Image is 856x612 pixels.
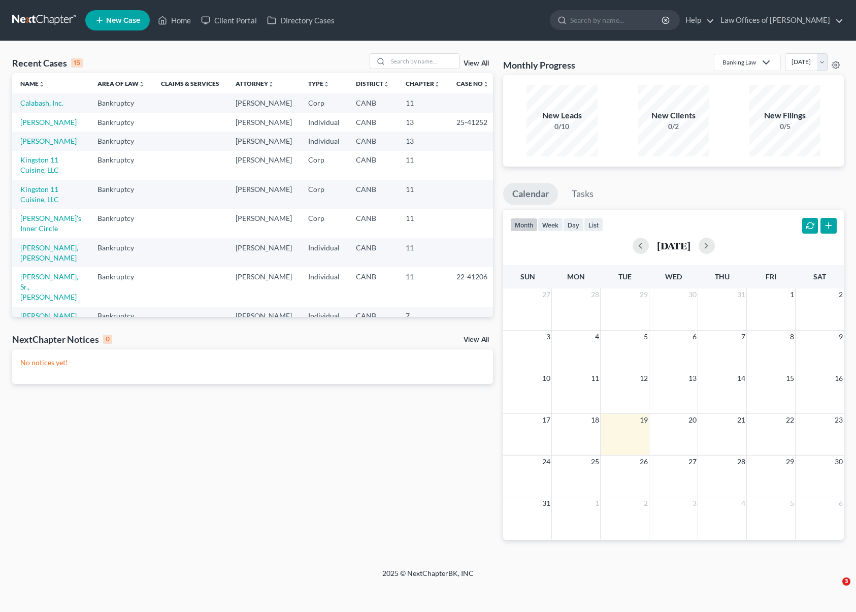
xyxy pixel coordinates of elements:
[657,240,690,251] h2: [DATE]
[639,414,649,426] span: 19
[785,456,795,468] span: 29
[541,456,551,468] span: 24
[300,267,348,306] td: Individual
[590,414,600,426] span: 18
[89,132,153,150] td: Bankruptcy
[300,151,348,180] td: Corp
[300,307,348,346] td: Individual
[503,183,558,205] a: Calendar
[348,267,398,306] td: CANB
[153,11,196,29] a: Home
[348,238,398,267] td: CANB
[594,497,600,509] span: 1
[227,180,300,209] td: [PERSON_NAME]
[348,113,398,132] td: CANB
[821,577,846,602] iframe: Intercom live chat
[300,132,348,150] td: Individual
[680,11,714,29] a: Help
[398,267,448,306] td: 11
[834,414,844,426] span: 23
[196,11,262,29] a: Client Portal
[541,288,551,301] span: 27
[541,497,551,509] span: 31
[97,80,145,87] a: Area of Lawunfold_more
[12,57,83,69] div: Recent Cases
[643,497,649,509] span: 2
[722,58,756,67] div: Banking Law
[590,456,600,468] span: 25
[227,267,300,306] td: [PERSON_NAME]
[348,180,398,209] td: CANB
[594,331,600,343] span: 4
[563,183,603,205] a: Tasks
[71,58,83,68] div: 15
[545,331,551,343] span: 3
[715,272,730,281] span: Thu
[227,132,300,150] td: [PERSON_NAME]
[356,80,389,87] a: Districtunfold_more
[785,372,795,384] span: 15
[503,59,575,71] h3: Monthly Progress
[692,497,698,509] span: 3
[323,81,330,87] i: unfold_more
[106,17,140,24] span: New Case
[383,81,389,87] i: unfold_more
[20,272,78,301] a: [PERSON_NAME], Sr., [PERSON_NAME]
[749,121,820,132] div: 0/5
[520,272,535,281] span: Sun
[687,456,698,468] span: 27
[736,456,746,468] span: 28
[834,456,844,468] span: 30
[740,331,746,343] span: 7
[89,238,153,267] td: Bankruptcy
[687,414,698,426] span: 20
[567,272,585,281] span: Mon
[590,288,600,301] span: 28
[789,331,795,343] span: 8
[20,155,59,174] a: Kingston 11 Cuisine, LLC
[20,80,45,87] a: Nameunfold_more
[736,414,746,426] span: 21
[20,243,78,262] a: [PERSON_NAME], [PERSON_NAME]
[838,288,844,301] span: 2
[348,307,398,346] td: CANB
[20,214,81,233] a: [PERSON_NAME]'s Inner Circle
[665,272,682,281] span: Wed
[639,456,649,468] span: 26
[139,568,717,587] div: 2025 © NextChapterBK, INC
[227,307,300,346] td: [PERSON_NAME]
[308,80,330,87] a: Typeunfold_more
[749,110,820,121] div: New Filings
[448,113,497,132] td: 25-41252
[20,185,59,204] a: Kingston 11 Cuisine, LLC
[590,372,600,384] span: 11
[227,238,300,267] td: [PERSON_NAME]
[687,372,698,384] span: 13
[300,238,348,267] td: Individual
[541,414,551,426] span: 17
[563,218,584,232] button: day
[406,80,440,87] a: Chapterunfold_more
[153,73,227,93] th: Claims & Services
[388,54,459,69] input: Search by name...
[20,358,485,368] p: No notices yet!
[300,93,348,112] td: Corp
[483,81,489,87] i: unfold_more
[638,110,709,121] div: New Clients
[398,180,448,209] td: 11
[398,132,448,150] td: 13
[398,93,448,112] td: 11
[842,577,850,586] span: 3
[20,137,77,145] a: [PERSON_NAME]
[766,272,776,281] span: Fri
[834,372,844,384] span: 16
[268,81,274,87] i: unfold_more
[398,238,448,267] td: 11
[398,307,448,346] td: 7
[584,218,603,232] button: list
[510,218,538,232] button: month
[736,288,746,301] span: 31
[89,151,153,180] td: Bankruptcy
[618,272,632,281] span: Tue
[838,497,844,509] span: 6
